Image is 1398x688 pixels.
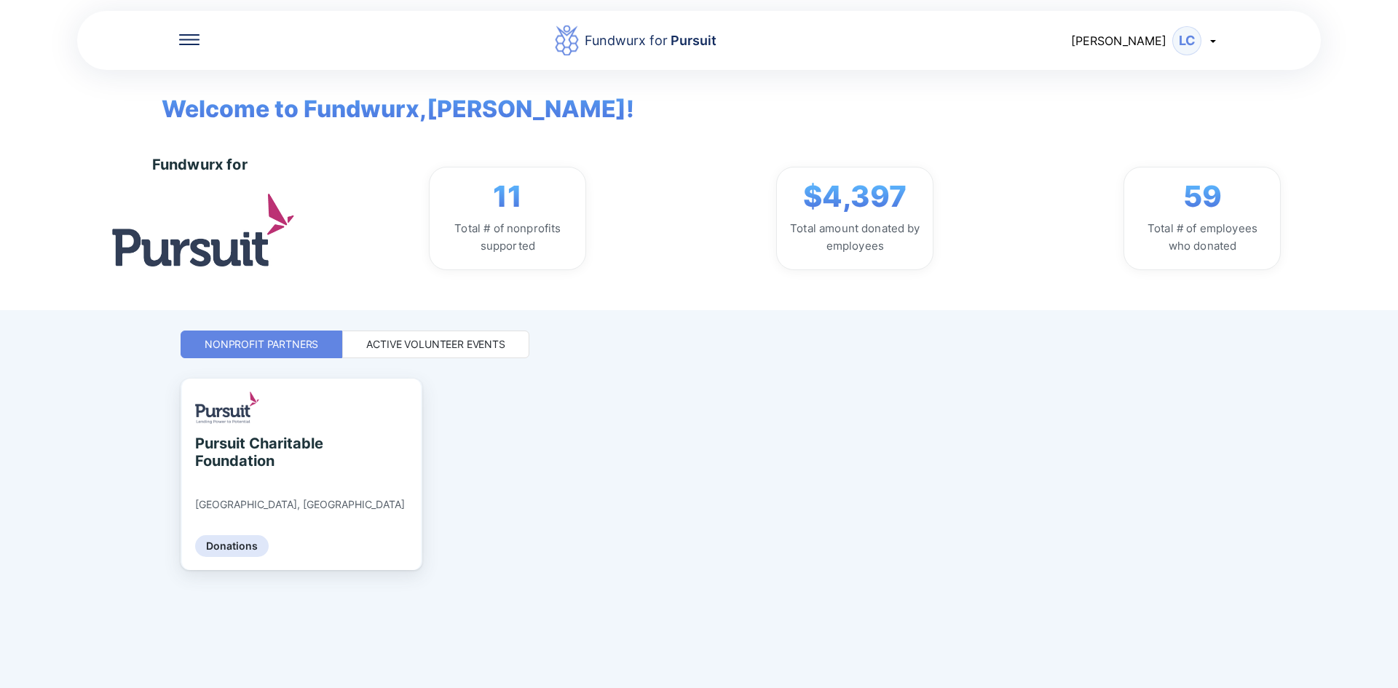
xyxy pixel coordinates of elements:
[205,337,318,352] div: Nonprofit Partners
[152,156,248,173] div: Fundwurx for
[112,194,294,266] img: logo.jpg
[493,179,522,214] span: 11
[441,220,574,255] div: Total # of nonprofits supported
[195,435,328,470] div: Pursuit Charitable Foundation
[789,220,921,255] div: Total amount donated by employees
[1071,33,1166,48] span: [PERSON_NAME]
[668,33,716,48] span: Pursuit
[195,498,405,511] div: [GEOGRAPHIC_DATA], [GEOGRAPHIC_DATA]
[1172,26,1201,55] div: LC
[1136,220,1268,255] div: Total # of employees who donated
[585,31,716,51] div: Fundwurx for
[366,337,505,352] div: Active Volunteer Events
[195,535,269,557] div: Donations
[1183,179,1222,214] span: 59
[140,70,634,127] span: Welcome to Fundwurx, [PERSON_NAME] !
[803,179,907,214] span: $4,397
